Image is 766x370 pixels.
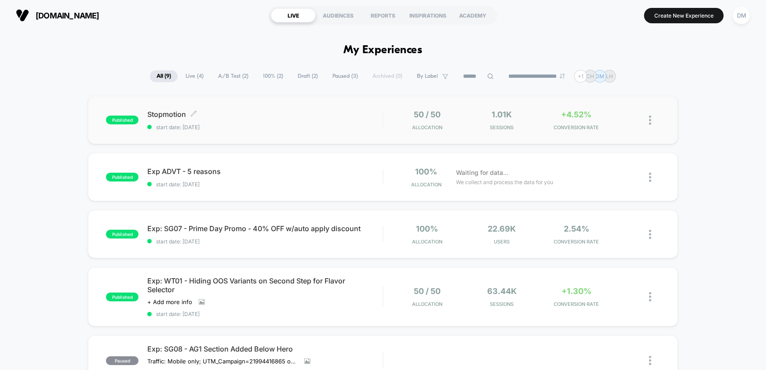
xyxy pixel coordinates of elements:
[36,11,99,20] span: [DOMAIN_NAME]
[488,224,516,233] span: 22.69k
[271,8,316,22] div: LIVE
[106,356,139,365] span: paused
[644,8,724,23] button: Create New Experience
[147,167,383,176] span: Exp ADVT - 5 reasons
[649,356,651,365] img: close
[649,230,651,239] img: close
[587,73,595,80] p: CH
[562,287,591,296] span: +1.30%
[733,7,750,24] div: DM
[326,70,365,82] span: Paused ( 3 )
[147,124,383,131] span: start date: [DATE]
[414,287,441,296] span: 50 / 50
[541,239,612,245] span: CONVERSION RATE
[106,293,139,301] span: published
[467,301,537,307] span: Sessions
[147,276,383,294] span: Exp: WT01 - Hiding OOS Variants on Second Step for Flavor Selector
[256,70,290,82] span: 100% ( 2 )
[147,311,383,317] span: start date: [DATE]
[179,70,210,82] span: Live ( 4 )
[16,9,29,22] img: Visually logo
[147,181,383,188] span: start date: [DATE]
[147,298,192,305] span: + Add more info
[730,7,753,25] button: DM
[415,167,437,176] span: 100%
[456,168,508,178] span: Waiting for data...
[147,110,383,119] span: Stopmotion
[212,70,255,82] span: A/B Test ( 2 )
[649,173,651,182] img: close
[416,224,438,233] span: 100%
[411,181,441,188] span: Allocation
[487,287,517,296] span: 63.44k
[467,239,537,245] span: Users
[574,70,587,83] div: + 1
[13,8,102,22] button: [DOMAIN_NAME]
[412,239,442,245] span: Allocation
[316,8,361,22] div: AUDIENCES
[649,116,651,125] img: close
[560,73,565,79] img: end
[450,8,495,22] div: ACADEMY
[147,224,383,233] span: Exp: SG07 - Prime Day Promo - 40% OFF w/auto apply discount
[147,358,298,365] span: Traffic: Mobile only; UTM_Campaign=21994416865 only
[541,301,612,307] span: CONVERSION RATE
[106,116,139,124] span: published
[467,124,537,131] span: Sessions
[361,8,405,22] div: REPORTS
[150,70,178,82] span: All ( 9 )
[562,110,592,119] span: +4.52%
[596,73,605,80] p: DM
[412,301,442,307] span: Allocation
[405,8,450,22] div: INSPIRATIONS
[106,173,139,181] span: published
[649,292,651,301] img: close
[456,178,553,186] span: We collect and process the data for you
[492,110,512,119] span: 1.01k
[291,70,325,82] span: Draft ( 2 )
[106,230,139,239] span: published
[564,224,589,233] span: 2.54%
[606,73,613,80] p: LH
[344,44,423,57] h1: My Experiences
[541,124,612,131] span: CONVERSION RATE
[414,110,441,119] span: 50 / 50
[147,238,383,245] span: start date: [DATE]
[412,124,442,131] span: Allocation
[417,73,438,80] span: By Label
[147,345,383,353] span: Exp: SG08 - AG1 Section Added Below Hero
